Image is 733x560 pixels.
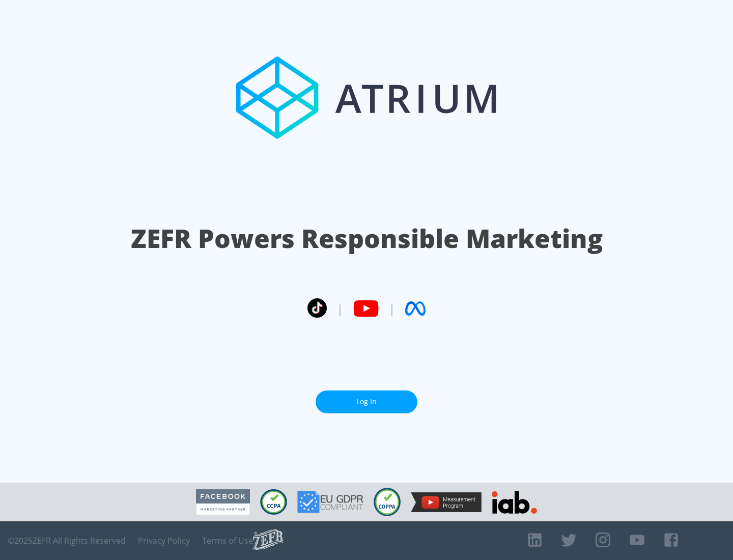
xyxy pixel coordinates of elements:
img: GDPR Compliant [297,491,363,513]
img: IAB [492,491,537,514]
img: YouTube Measurement Program [411,492,482,512]
span: © 2025 ZEFR All Rights Reserved [8,536,126,546]
h1: ZEFR Powers Responsible Marketing [131,221,603,256]
span: | [337,301,343,316]
a: Terms of Use [202,536,253,546]
img: CCPA Compliant [260,489,287,515]
a: Privacy Policy [138,536,190,546]
a: Log In [316,390,417,413]
span: | [389,301,395,316]
img: Facebook Marketing Partner [196,489,250,515]
img: COPPA Compliant [374,488,401,516]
